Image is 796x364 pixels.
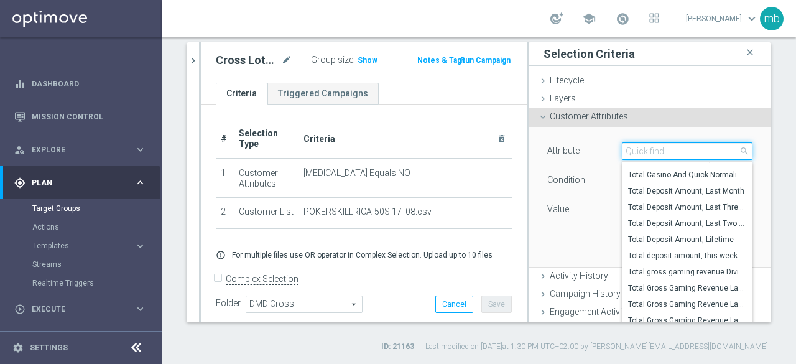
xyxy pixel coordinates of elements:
[628,186,746,196] span: Total Deposit Amount, Last Month
[744,44,756,61] i: close
[582,12,596,26] span: school
[216,298,241,309] label: Folder
[32,218,160,236] div: Actions
[216,119,234,159] th: #
[481,296,512,313] button: Save
[226,273,298,285] label: Complex Selection
[32,203,129,213] a: Target Groups
[32,255,160,274] div: Streams
[134,144,146,156] i: keyboard_arrow_right
[685,9,760,28] a: [PERSON_NAME]keyboard_arrow_down
[628,299,746,309] span: Total Gross Gaming Revenue Last 3 Month
[32,259,129,269] a: Streams
[187,55,199,67] i: chevron_right
[628,267,746,277] span: Total gross gaming revenue Diviso Total bonus wagered Last month
[547,146,580,156] lable: Attribute
[760,7,784,30] div: mb
[32,67,146,100] a: Dashboard
[32,241,147,251] button: Templates keyboard_arrow_right
[30,344,68,352] a: Settings
[311,55,353,65] label: Group size
[628,218,746,228] span: Total Deposit Amount, Last Two Weeks
[14,304,134,315] div: Execute
[32,222,129,232] a: Actions
[550,93,576,103] span: Layers
[435,296,473,313] button: Cancel
[281,53,292,68] i: mode_edit
[628,170,746,180] span: Total Casino And Quick Normalized Wager, Last Three Months
[32,236,160,255] div: Templates
[425,342,768,352] label: Last modified on [DATE] at 1:30 PM UTC+02:00 by [PERSON_NAME][EMAIL_ADDRESS][DOMAIN_NAME]
[134,177,146,189] i: keyboard_arrow_right
[622,142,752,160] input: Quick find
[550,75,584,85] span: Lifecycle
[32,278,129,288] a: Realtime Triggers
[628,235,746,245] span: Total Deposit Amount, Lifetime
[232,250,493,260] p: For multiple files use OR operator in Complex Selection. Upload up to 10 files
[745,12,759,26] span: keyboard_arrow_down
[14,144,25,156] i: person_search
[550,289,621,299] span: Campaign History
[303,134,335,144] span: Criteria
[12,342,24,353] i: settings
[32,199,160,218] div: Target Groups
[14,177,134,189] div: Plan
[14,304,25,315] i: play_circle_outline
[14,100,146,133] div: Mission Control
[550,307,629,317] span: Engagement Activity
[14,78,25,90] i: equalizer
[628,202,746,212] span: Total Deposit Amount, Last Three Months
[32,306,134,313] span: Execute
[216,250,226,260] i: error_outline
[14,304,147,314] button: play_circle_outline Execute keyboard_arrow_right
[14,67,146,100] div: Dashboard
[547,175,585,185] lable: Condition
[416,54,467,67] button: Notes & Tags
[459,54,512,67] button: Run Campaign
[14,145,147,155] button: person_search Explore keyboard_arrow_right
[32,274,160,292] div: Realtime Triggers
[547,203,569,215] label: Value
[234,198,299,229] td: Customer List
[14,178,147,188] button: gps_fixed Plan keyboard_arrow_right
[628,251,746,261] span: Total deposit amount, this week
[267,83,379,105] a: Triggered Campaigns
[14,177,25,189] i: gps_fixed
[739,146,749,156] span: search
[33,242,134,250] div: Templates
[234,119,299,159] th: Selection Type
[628,315,746,325] span: Total Gross Gaming Revenue Last 30 days
[134,303,146,315] i: keyboard_arrow_right
[303,207,432,217] span: POKERSKILLRICA-50S 17_08.csv
[550,271,608,281] span: Activity History
[134,240,146,252] i: keyboard_arrow_right
[187,42,199,79] button: chevron_right
[303,168,410,179] span: [MEDICAL_DATA] Equals NO
[32,146,134,154] span: Explore
[628,283,746,293] span: Total Gross Gaming Revenue Last 14 days
[550,111,628,121] span: Customer Attributes
[497,134,507,144] i: delete_forever
[216,198,234,229] td: 2
[216,83,267,105] a: Criteria
[33,242,122,250] span: Templates
[381,342,414,352] label: ID: 21163
[32,179,134,187] span: Plan
[14,79,147,89] button: equalizer Dashboard
[216,53,279,68] h2: Cross Lotteries
[32,100,146,133] a: Mission Control
[544,47,635,61] h3: Selection Criteria
[234,159,299,198] td: Customer Attributes
[216,159,234,198] td: 1
[358,56,377,65] span: Show
[353,55,355,65] label: :
[14,144,134,156] div: Explore
[14,112,147,122] button: Mission Control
